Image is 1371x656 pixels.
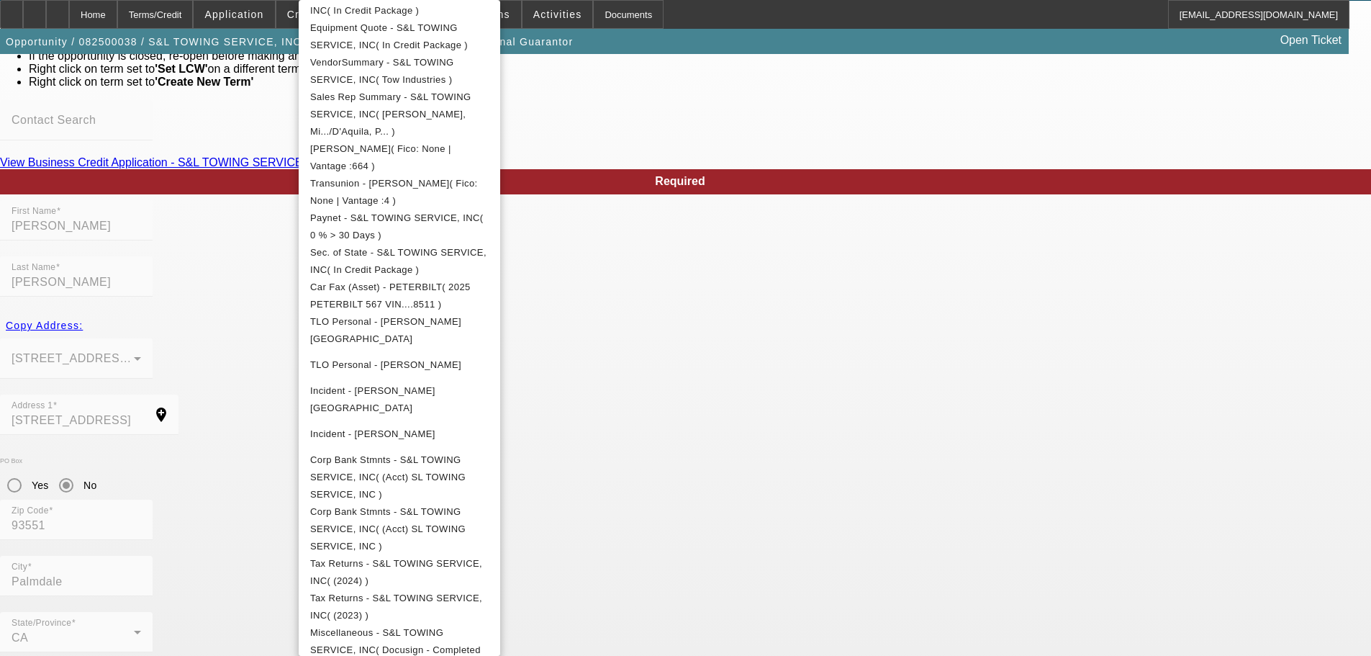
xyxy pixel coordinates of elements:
button: Sec. of State - S&L TOWING SERVICE, INC( In Credit Package ) [299,244,500,279]
button: Transunion - Lopez, Saul( Fico: None | Vantage :4 ) [299,175,500,210]
span: Transunion - [PERSON_NAME]( Fico: None | Vantage :4 ) [310,178,478,206]
button: Incident - Lopez, Irania [299,382,500,417]
button: Tax Returns - S&L TOWING SERVICE, INC( (2024) ) [299,555,500,590]
button: Car Fax (Asset) - PETERBILT( 2025 PETERBILT 567 VIN....8511 ) [299,279,500,313]
span: Corp Bank Stmnts - S&L TOWING SERVICE, INC( (Acct) SL TOWING SERVICE, INC ) [310,506,466,552]
button: Transunion - Lopez, Irania( Fico: None | Vantage :664 ) [299,140,500,175]
span: Sec. of State - S&L TOWING SERVICE, INC( In Credit Package ) [310,247,487,275]
span: TLO Personal - [PERSON_NAME] [310,359,461,370]
button: Sales Rep Summary - S&L TOWING SERVICE, INC( Culligan, Mi.../D'Aquila, P... ) [299,89,500,140]
span: [PERSON_NAME]( Fico: None | Vantage :664 ) [310,143,451,171]
span: VendorSummary - S&L TOWING SERVICE, INC( Tow Industries ) [310,57,454,85]
span: TLO Personal - [PERSON_NAME][GEOGRAPHIC_DATA] [310,316,461,344]
span: Incident - [PERSON_NAME] [310,428,435,439]
span: Paynet - S&L TOWING SERVICE, INC( 0 % > 30 Days ) [310,212,484,241]
button: Tax Returns - S&L TOWING SERVICE, INC( (2023) ) [299,590,500,624]
button: Corp Bank Stmnts - S&L TOWING SERVICE, INC( (Acct) SL TOWING SERVICE, INC ) [299,503,500,555]
button: Corp Bank Stmnts - S&L TOWING SERVICE, INC( (Acct) SL TOWING SERVICE, INC ) [299,451,500,503]
span: Tax Returns - S&L TOWING SERVICE, INC( (2024) ) [310,558,482,586]
span: Incident - [PERSON_NAME][GEOGRAPHIC_DATA] [310,385,435,413]
span: Tax Returns - S&L TOWING SERVICE, INC( (2023) ) [310,593,482,621]
span: Equipment Quote - S&L TOWING SERVICE, INC( In Credit Package ) [310,22,468,50]
button: TLO Personal - Lopez, Irania [299,313,500,348]
span: Corp Bank Stmnts - S&L TOWING SERVICE, INC( (Acct) SL TOWING SERVICE, INC ) [310,454,466,500]
button: Paynet - S&L TOWING SERVICE, INC( 0 % > 30 Days ) [299,210,500,244]
span: Sales Rep Summary - S&L TOWING SERVICE, INC( [PERSON_NAME], Mi.../D'Aquila, P... ) [310,91,471,137]
button: Equipment Quote - S&L TOWING SERVICE, INC( In Credit Package ) [299,19,500,54]
button: TLO Personal - Lopez, Saul [299,348,500,382]
button: VendorSummary - S&L TOWING SERVICE, INC( Tow Industries ) [299,54,500,89]
span: Car Fax (Asset) - PETERBILT( 2025 PETERBILT 567 VIN....8511 ) [310,282,471,310]
button: Incident - Lopez, Saul [299,417,500,451]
